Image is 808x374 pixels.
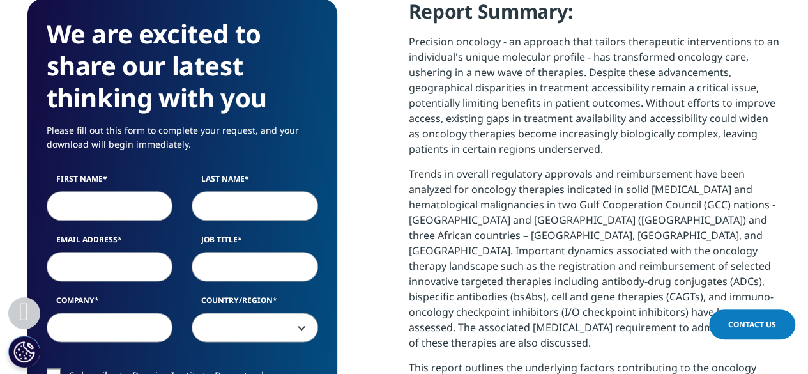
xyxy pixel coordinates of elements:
label: Country/Region [192,295,318,313]
p: Trends in overall regulatory approvals and reimbursement have been analyzed for oncology therapie... [409,166,781,360]
label: First Name [47,173,173,191]
label: Last Name [192,173,318,191]
label: Email Address [47,234,173,252]
h3: We are excited to share our latest thinking with you [47,18,318,114]
span: Contact Us [728,319,776,330]
p: Precision oncology - an approach that tailors therapeutic interventions to an individual's unique... [409,34,781,166]
p: Please fill out this form to complete your request, and your download will begin immediately. [47,123,318,161]
label: Company [47,295,173,313]
label: Job Title [192,234,318,252]
a: Contact Us [709,309,795,339]
button: Paramètres des cookies [8,336,40,368]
